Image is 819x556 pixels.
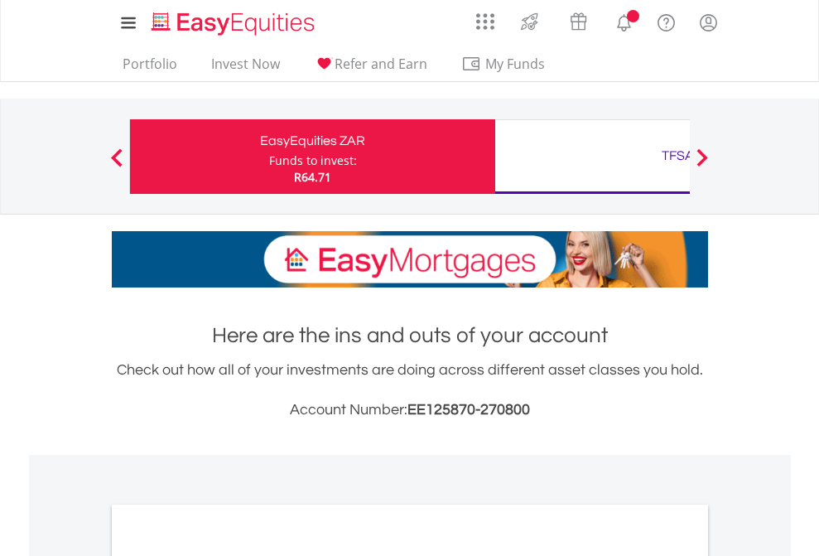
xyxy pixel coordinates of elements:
[205,56,287,81] a: Invest Now
[112,399,708,422] h3: Account Number:
[465,4,505,31] a: AppsGrid
[687,4,730,41] a: My Profile
[140,129,485,152] div: EasyEquities ZAR
[294,169,331,185] span: R64.71
[148,10,321,37] img: EasyEquities_Logo.png
[645,4,687,37] a: FAQ's and Support
[516,8,543,35] img: thrive-v2.svg
[145,4,321,37] a: Home page
[335,55,427,73] span: Refer and Earn
[307,56,434,81] a: Refer and Earn
[565,8,592,35] img: vouchers-v2.svg
[112,359,708,422] div: Check out how all of your investments are doing across different asset classes you hold.
[476,12,494,31] img: grid-menu-icon.svg
[116,56,184,81] a: Portfolio
[100,157,133,173] button: Previous
[686,157,719,173] button: Next
[112,321,708,351] h1: Here are the ins and outs of your account
[461,53,570,75] span: My Funds
[112,231,708,288] img: EasyMortage Promotion Banner
[269,152,357,169] div: Funds to invest:
[407,402,530,418] span: EE125870-270800
[603,4,645,37] a: Notifications
[554,4,603,35] a: Vouchers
